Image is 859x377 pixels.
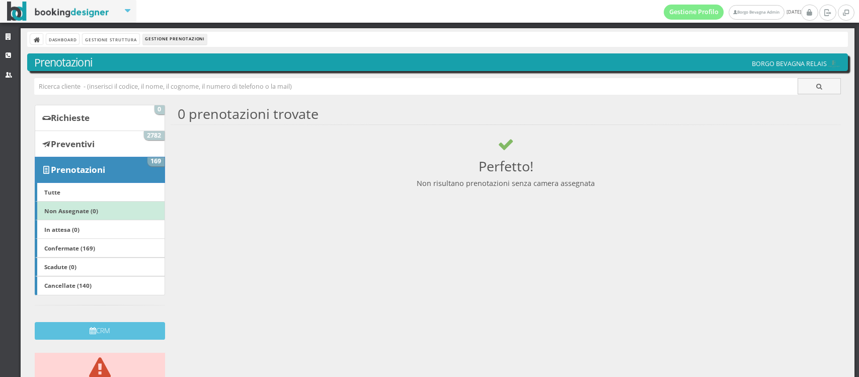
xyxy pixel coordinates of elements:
li: Gestione Prenotazioni [143,34,207,45]
b: Prenotazioni [51,164,105,175]
a: Tutte [35,182,165,202]
h5: BORGO BEVAGNA RELAIS [752,60,841,68]
span: [DATE] [664,5,801,20]
b: Non Assegnate (0) [44,207,98,215]
a: Richieste 0 [35,105,165,131]
a: Scadute (0) [35,258,165,277]
h3: Prenotazioni [34,56,841,69]
a: Preventivi 2782 [35,131,165,157]
a: Borgo Bevagna Admin [729,5,784,20]
a: Gestione Profilo [664,5,724,20]
span: 169 [147,157,165,166]
img: BookingDesigner.com [7,2,109,21]
button: CRM [35,322,165,340]
b: Cancellate (140) [44,281,92,289]
a: Non Assegnate (0) [35,201,165,220]
b: In attesa (0) [44,225,80,233]
b: Scadute (0) [44,263,76,271]
a: Gestione Struttura [83,34,139,44]
h4: Non risultano prenotazioni senza camera assegnata [171,179,841,187]
img: 51bacd86f2fc11ed906d06074585c59a.png [827,60,841,68]
h2: Perfetto! [171,158,841,174]
input: Ricerca cliente - (inserisci il codice, il nome, il cognome, il numero di telefono o la mail) [34,78,798,95]
b: Tutte [44,188,60,196]
a: Confermate (169) [35,238,165,258]
h2: 0 prenotazioni trovate [178,106,319,122]
span: 2782 [144,131,165,140]
span: 0 [154,105,165,114]
b: Preventivi [51,138,95,150]
a: Dashboard [46,34,79,44]
b: Richieste [51,112,90,123]
a: Prenotazioni 169 [35,157,165,183]
a: In attesa (0) [35,220,165,239]
a: Cancellate (140) [35,276,165,295]
b: Confermate (169) [44,244,95,252]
